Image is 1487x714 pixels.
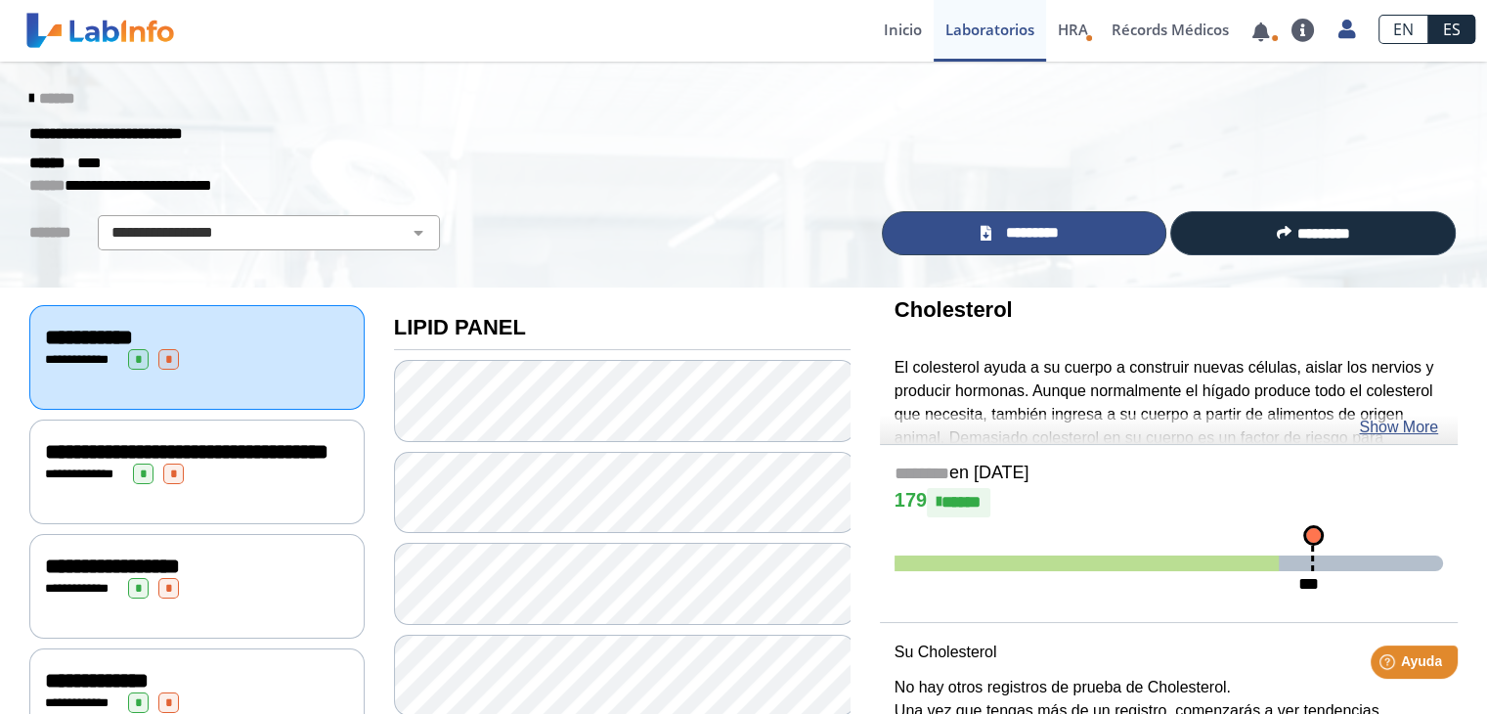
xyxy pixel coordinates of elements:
[394,315,526,339] b: LIPID PANEL
[1428,15,1475,44] a: ES
[895,297,1013,322] b: Cholesterol
[1359,416,1438,439] a: Show More
[1313,638,1465,692] iframe: Help widget launcher
[895,463,1443,485] h5: en [DATE]
[895,356,1443,566] p: El colesterol ayuda a su cuerpo a construir nuevas células, aislar los nervios y producir hormona...
[895,488,1443,517] h4: 179
[895,641,1443,664] p: Su Cholesterol
[1378,15,1428,44] a: EN
[1058,20,1088,39] span: HRA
